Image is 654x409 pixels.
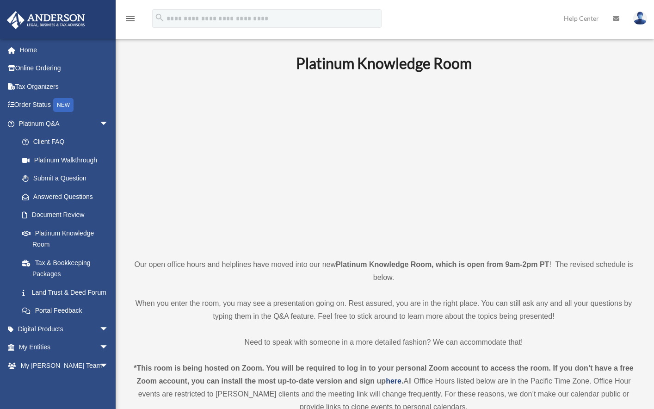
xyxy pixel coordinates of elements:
a: Document Review [13,206,123,224]
a: here [386,377,401,385]
strong: *This room is being hosted on Zoom. You will be required to log in to your personal Zoom account ... [134,364,633,385]
a: Client FAQ [13,133,123,151]
i: search [154,12,165,23]
a: Land Trust & Deed Forum [13,283,123,302]
a: Submit a Question [13,169,123,188]
img: Anderson Advisors Platinum Portal [4,11,88,29]
a: My Documentsarrow_drop_down [6,375,123,393]
span: arrow_drop_down [99,356,118,375]
a: menu [125,16,136,24]
a: Digital Productsarrow_drop_down [6,320,123,338]
span: arrow_drop_down [99,338,118,357]
strong: Platinum Knowledge Room, which is open from 9am-2pm PT [336,260,549,268]
iframe: 231110_Toby_KnowledgeRoom [245,85,523,241]
a: Tax Organizers [6,77,123,96]
a: Answered Questions [13,187,123,206]
a: Tax & Bookkeeping Packages [13,254,123,283]
span: arrow_drop_down [99,320,118,339]
div: NEW [53,98,74,112]
a: Home [6,41,123,59]
a: Order StatusNEW [6,96,123,115]
span: arrow_drop_down [99,375,118,394]
a: My Entitiesarrow_drop_down [6,338,123,357]
img: User Pic [633,12,647,25]
a: My [PERSON_NAME] Teamarrow_drop_down [6,356,123,375]
strong: . [401,377,403,385]
p: When you enter the room, you may see a presentation going on. Rest assured, you are in the right ... [132,297,635,323]
a: Platinum Knowledge Room [13,224,118,254]
span: arrow_drop_down [99,114,118,133]
p: Our open office hours and helplines have moved into our new ! The revised schedule is below. [132,258,635,284]
a: Platinum Q&Aarrow_drop_down [6,114,123,133]
a: Platinum Walkthrough [13,151,123,169]
a: Online Ordering [6,59,123,78]
p: Need to speak with someone in a more detailed fashion? We can accommodate that! [132,336,635,349]
a: Portal Feedback [13,302,123,320]
i: menu [125,13,136,24]
b: Platinum Knowledge Room [296,54,472,72]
